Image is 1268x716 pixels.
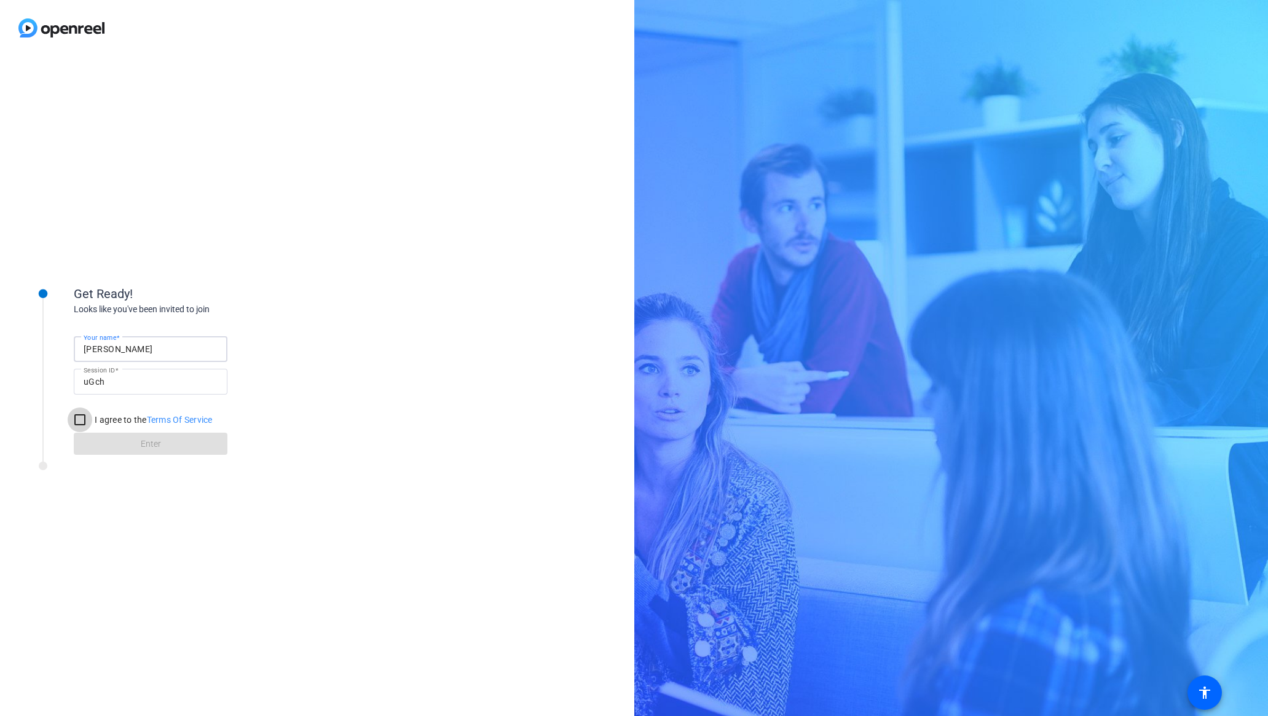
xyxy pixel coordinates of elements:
div: Get Ready! [74,285,320,303]
mat-icon: accessibility [1197,685,1212,700]
mat-label: Session ID [84,366,115,374]
div: Looks like you've been invited to join [74,303,320,316]
mat-label: Your name [84,334,116,341]
label: I agree to the [92,414,213,426]
a: Terms Of Service [147,415,213,425]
